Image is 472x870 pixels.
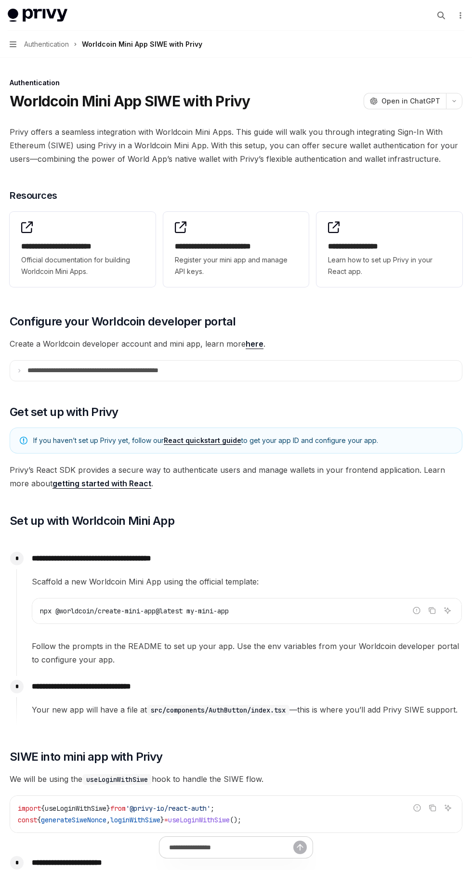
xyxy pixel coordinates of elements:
[147,705,289,715] code: src/components/AuthButton/index.tsx
[41,816,106,824] span: generateSiweNonce
[381,96,440,106] span: Open in ChatGPT
[110,804,126,813] span: from
[37,816,41,824] span: {
[442,802,454,814] button: Ask AI
[41,804,45,813] span: {
[230,816,241,824] span: ();
[164,816,168,824] span: =
[45,804,106,813] span: useLoginWithSiwe
[246,339,263,349] a: here
[32,575,462,588] span: Scaffold a new Worldcoin Mini App using the official template:
[10,125,462,166] span: Privy offers a seamless integration with Worldcoin Mini Apps. This guide will walk you through in...
[106,804,110,813] span: }
[18,816,37,824] span: const
[18,804,41,813] span: import
[106,816,110,824] span: ,
[24,39,69,50] span: Authentication
[426,802,439,814] button: Copy the contents from the code block
[455,9,464,22] button: More actions
[82,774,152,785] code: useLoginWithSiwe
[10,337,462,351] span: Create a Worldcoin developer account and mini app, learn more .
[82,39,202,50] div: Worldcoin Mini App SIWE with Privy
[20,437,27,444] svg: Note
[10,314,236,329] span: Configure your Worldcoin developer portal
[10,404,118,420] span: Get set up with Privy
[32,639,462,666] span: Follow the prompts in the README to set up your app. Use the env variables from your Worldcoin de...
[52,479,151,489] a: getting started with React
[33,436,452,445] span: If you haven’t set up Privy yet, follow our to get your app ID and configure your app.
[10,749,163,765] span: SIWE into mini app with Privy
[441,604,454,617] button: Ask AI
[160,816,164,824] span: }
[10,189,57,202] span: Resources
[293,841,307,854] button: Send message
[426,604,438,617] button: Copy the contents from the code block
[8,9,67,22] img: light logo
[10,92,250,110] h1: Worldcoin Mini App SIWE with Privy
[169,837,293,858] input: Ask a question...
[328,254,451,277] span: Learn how to set up Privy in your React app.
[410,604,423,617] button: Report incorrect code
[32,703,462,716] span: Your new app will have a file at —this is where you’ll add Privy SIWE support.
[164,436,241,445] a: React quickstart guide
[10,772,462,786] span: We will be using the hook to handle the SIWE flow.
[21,254,144,277] span: Official documentation for building Worldcoin Mini Apps.
[126,804,210,813] span: '@privy-io/react-auth'
[40,607,229,615] span: npx @worldcoin/create-mini-app@latest my-mini-app
[168,816,230,824] span: useLoginWithSiwe
[175,254,298,277] span: Register your mini app and manage API keys.
[110,816,160,824] span: loginWithSiwe
[364,93,446,109] button: Open in ChatGPT
[210,804,214,813] span: ;
[10,78,462,88] div: Authentication
[10,463,462,490] span: Privy’s React SDK provides a secure way to authenticate users and manage wallets in your frontend...
[10,513,174,529] span: Set up with Worldcoin Mini App
[411,802,423,814] button: Report incorrect code
[433,8,449,23] button: Open search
